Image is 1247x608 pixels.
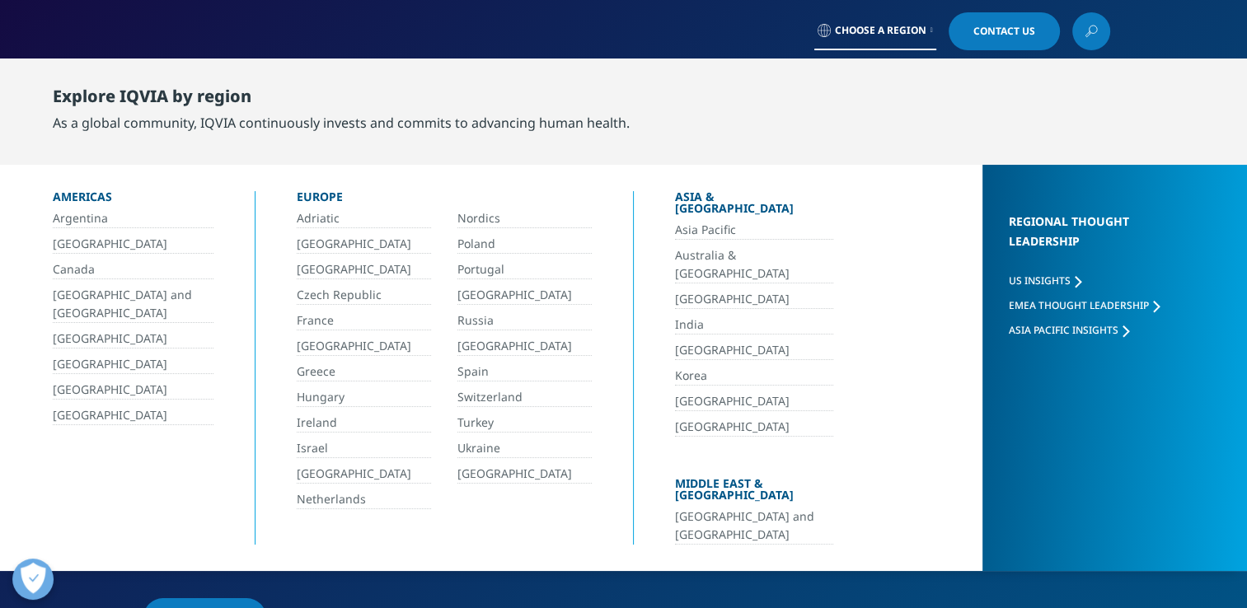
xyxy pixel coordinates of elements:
[457,209,592,228] a: Nordics
[1009,274,1071,288] span: US Insights
[297,439,431,458] a: Israel
[675,367,833,386] a: Korea
[297,337,431,356] a: [GEOGRAPHIC_DATA]
[457,362,592,381] a: Spain
[457,465,592,484] a: [GEOGRAPHIC_DATA]
[1009,298,1149,312] span: EMEA Thought Leadership
[675,316,833,334] a: India
[297,414,431,433] a: Ireland
[297,191,592,209] div: Europe
[1009,323,1118,337] span: Asia Pacific Insights
[53,113,630,133] div: As a global community, IQVIA continuously invests and commits to advancing human health.
[297,209,431,228] a: Adriatic
[973,26,1035,36] span: Contact Us
[297,311,431,330] a: France
[1009,323,1129,337] a: Asia Pacific Insights
[949,12,1060,50] a: Contact Us
[675,290,833,309] a: [GEOGRAPHIC_DATA]
[675,507,833,545] a: [GEOGRAPHIC_DATA] and [GEOGRAPHIC_DATA]
[276,58,1110,135] nav: Primary
[53,235,213,254] a: [GEOGRAPHIC_DATA]
[12,559,54,600] button: Abrir preferencias
[675,246,833,283] a: Australia & [GEOGRAPHIC_DATA]
[457,235,592,254] a: Poland
[457,414,592,433] a: Turkey
[457,311,592,330] a: Russia
[675,341,833,360] a: [GEOGRAPHIC_DATA]
[297,235,431,254] a: [GEOGRAPHIC_DATA]
[53,330,213,348] a: [GEOGRAPHIC_DATA]
[53,355,213,374] a: [GEOGRAPHIC_DATA]
[835,24,926,37] span: Choose a Region
[297,362,431,381] a: Greece
[297,286,431,305] a: Czech Republic
[457,388,592,407] a: Switzerland
[457,337,592,356] a: [GEOGRAPHIC_DATA]
[457,260,592,279] a: Portugal
[53,87,630,113] div: Explore IQVIA by region
[675,191,833,221] div: Asia & [GEOGRAPHIC_DATA]
[457,439,592,458] a: Ukraine
[297,490,431,509] a: Netherlands
[297,465,431,484] a: [GEOGRAPHIC_DATA]
[53,260,213,279] a: Canada
[1009,274,1081,288] a: US Insights
[675,418,833,437] a: [GEOGRAPHIC_DATA]
[297,388,431,407] a: Hungary
[53,209,213,228] a: Argentina
[675,221,833,240] a: Asia Pacific
[53,286,213,323] a: [GEOGRAPHIC_DATA] and [GEOGRAPHIC_DATA]
[297,260,431,279] a: [GEOGRAPHIC_DATA]
[1009,212,1182,272] div: Regional Thought Leadership
[1009,298,1160,312] a: EMEA Thought Leadership
[675,392,833,411] a: [GEOGRAPHIC_DATA]
[457,286,592,305] a: [GEOGRAPHIC_DATA]
[53,191,213,209] div: Americas
[53,406,213,425] a: [GEOGRAPHIC_DATA]
[53,381,213,400] a: [GEOGRAPHIC_DATA]
[675,478,833,507] div: Middle East & [GEOGRAPHIC_DATA]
